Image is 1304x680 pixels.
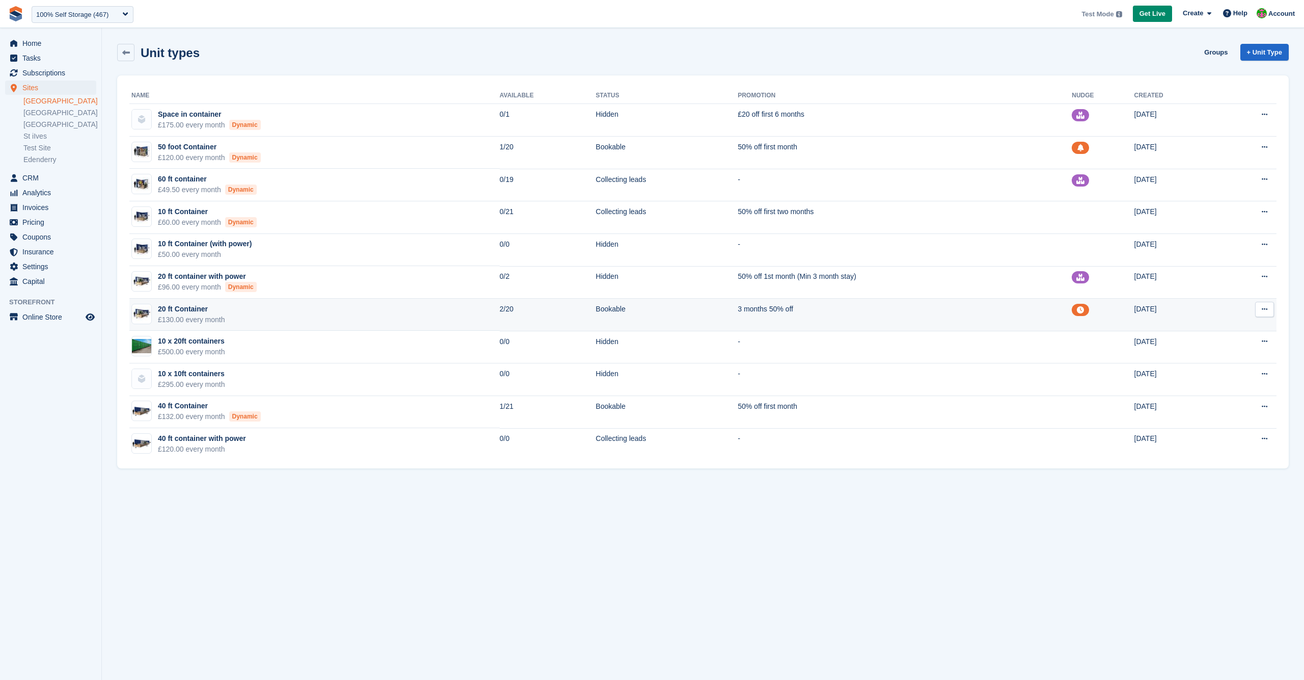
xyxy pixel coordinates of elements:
[22,81,84,95] span: Sites
[1134,396,1216,429] td: [DATE]
[5,215,96,229] a: menu
[500,88,596,104] th: Available
[738,169,1072,201] td: -
[1240,44,1289,61] a: + Unit Type
[500,363,596,396] td: 0/0
[5,200,96,215] a: menu
[36,10,108,20] div: 100% Self Storage (467)
[22,230,84,244] span: Coupons
[1134,428,1216,460] td: [DATE]
[158,185,257,195] div: £49.50 every month
[5,245,96,259] a: menu
[158,174,257,185] div: 60 ft container
[1133,6,1172,22] a: Get Live
[5,186,96,200] a: menu
[500,331,596,363] td: 0/0
[23,132,96,141] a: St iIves
[596,201,738,234] td: Collecting leads
[132,210,151,224] img: 10-ft-container.jpg
[1257,8,1267,18] img: Will McNeilly
[596,104,738,137] td: Hidden
[132,339,151,354] img: outdoor-storage.JPEG
[158,206,257,217] div: 10 ft Container
[23,120,96,129] a: [GEOGRAPHIC_DATA]
[1081,9,1113,19] span: Test Mode
[158,401,261,411] div: 40 ft Container
[1134,299,1216,331] td: [DATE]
[738,88,1072,104] th: Promotion
[1134,363,1216,396] td: [DATE]
[1134,137,1216,169] td: [DATE]
[22,200,84,215] span: Invoices
[738,201,1072,234] td: 50% off first two months
[1134,331,1216,363] td: [DATE]
[596,169,738,201] td: Collecting leads
[158,304,225,315] div: 20 ft Container
[158,217,257,228] div: £60.00 every month
[1200,44,1232,61] a: Groups
[158,142,261,152] div: 50 foot Container
[132,274,151,289] img: 20-ft-container.jpg
[1183,8,1203,18] span: Create
[22,66,84,80] span: Subscriptions
[1134,88,1216,104] th: Created
[8,6,23,21] img: stora-icon-8386f47178a22dfd0bd8f6a31ec36ba5ce8667c1dd55bd0f319d3a0aa187defe.svg
[141,46,200,60] h2: Unit types
[158,433,246,444] div: 40 ft container with power
[500,299,596,331] td: 2/20
[22,310,84,324] span: Online Store
[5,81,96,95] a: menu
[738,234,1072,267] td: -
[596,428,738,460] td: Collecting leads
[738,428,1072,460] td: -
[738,137,1072,169] td: 50% off first month
[229,152,261,163] div: Dynamic
[22,36,84,50] span: Home
[1134,169,1216,201] td: [DATE]
[158,444,246,455] div: £120.00 every month
[1268,9,1295,19] span: Account
[23,96,96,106] a: [GEOGRAPHIC_DATA]
[500,396,596,429] td: 1/21
[596,266,738,299] td: Hidden
[596,396,738,429] td: Bookable
[596,363,738,396] td: Hidden
[132,177,151,192] img: 60-sqft-container.jpg
[5,66,96,80] a: menu
[738,299,1072,331] td: 3 months 50% off
[738,104,1072,137] td: £20 off first 6 months
[5,51,96,65] a: menu
[132,369,151,388] img: blank-unit-type-icon-ffbac7b88ba66c5e286b0e438baccc4b9c83835d4c34f86887a83fc20ec27e7b.svg
[158,336,225,347] div: 10 x 20ft containers
[158,120,261,130] div: £175.00 every month
[738,363,1072,396] td: -
[500,428,596,460] td: 0/0
[132,306,151,321] img: 20-ft-container.jpg
[5,259,96,274] a: menu
[738,331,1072,363] td: -
[500,137,596,169] td: 1/20
[158,315,225,325] div: £130.00 every month
[132,110,151,129] img: blank-unit-type-icon-ffbac7b88ba66c5e286b0e438baccc4b9c83835d4c34f86887a83fc20ec27e7b.svg
[22,215,84,229] span: Pricing
[500,201,596,234] td: 0/21
[225,282,257,292] div: Dynamic
[500,104,596,137] td: 0/1
[158,239,252,249] div: 10 ft Container (with power)
[5,274,96,289] a: menu
[158,152,261,163] div: £120.00 every month
[1134,234,1216,267] td: [DATE]
[596,299,738,331] td: Bookable
[132,144,151,159] img: 50-sqft-container.jpg
[22,186,84,200] span: Analytics
[22,274,84,289] span: Capital
[22,171,84,185] span: CRM
[596,88,738,104] th: Status
[5,230,96,244] a: menu
[23,108,96,118] a: [GEOGRAPHIC_DATA]
[225,217,257,227] div: Dynamic
[5,36,96,50] a: menu
[132,436,151,451] img: 40-ft-container(1).jpg
[1116,11,1122,17] img: icon-info-grey-7440780725fd019a000dd9b08b2336e03edf1995a4989e88bcd33f0948082b44.svg
[1134,266,1216,299] td: [DATE]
